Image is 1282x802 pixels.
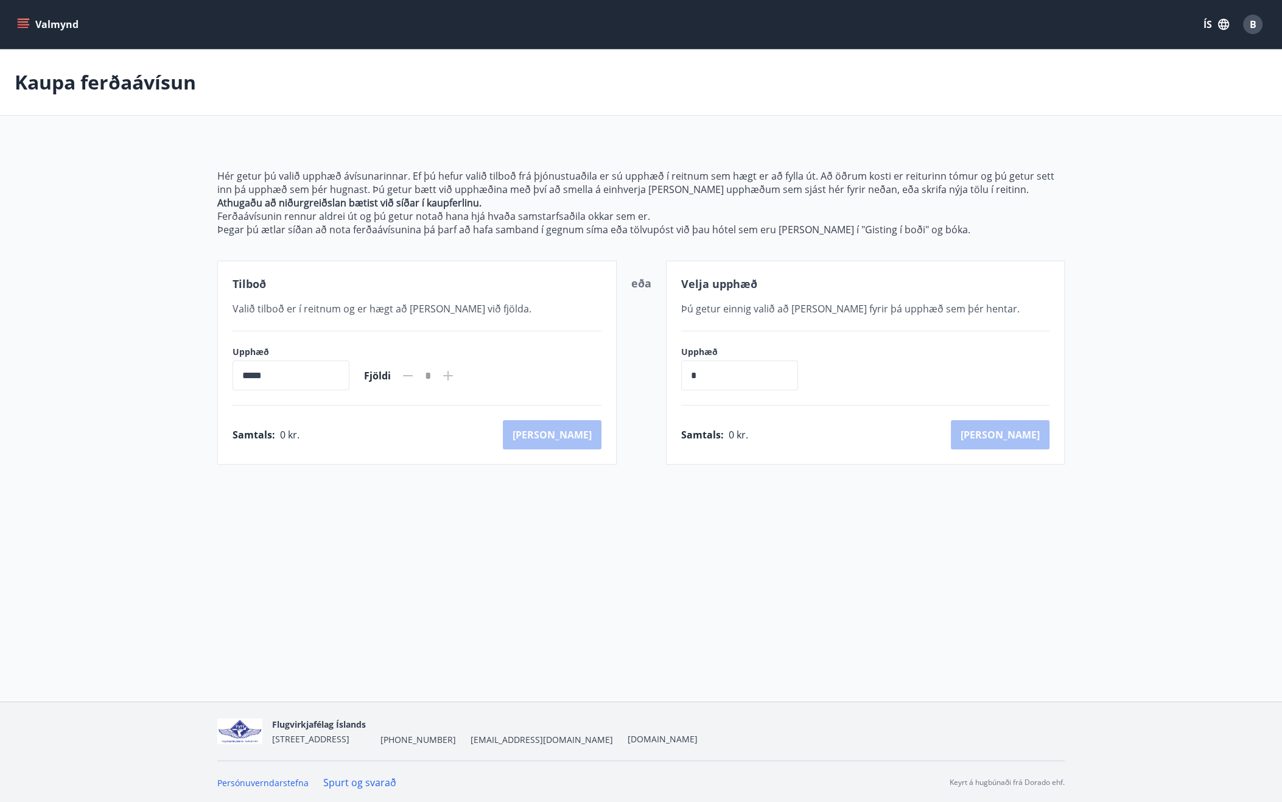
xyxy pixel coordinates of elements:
a: Persónuverndarstefna [217,777,309,789]
span: 0 kr. [729,428,748,441]
span: Fjöldi [364,369,391,382]
span: eða [631,276,651,290]
p: Kaupa ferðaávísun [15,69,196,96]
span: 0 kr. [280,428,299,441]
button: B [1238,10,1267,39]
span: Valið tilboð er í reitnum og er hægt að [PERSON_NAME] við fjölda. [233,302,531,315]
label: Upphæð [233,346,349,358]
span: [PHONE_NUMBER] [380,734,456,746]
span: Samtals : [681,428,724,441]
span: Tilboð [233,276,266,291]
a: Spurt og svarað [323,776,396,789]
span: Flugvirkjafélag Íslands [272,719,366,730]
span: Samtals : [233,428,275,441]
p: Keyrt á hugbúnaði frá Dorado ehf. [950,777,1065,788]
span: [EMAIL_ADDRESS][DOMAIN_NAME] [471,734,613,746]
p: Þegar þú ætlar síðan að nota ferðaávísunina þá þarf að hafa samband í gegnum síma eða tölvupóst v... [217,223,1065,236]
p: Ferðaávísunin rennur aldrei út og þú getur notað hana hjá hvaða samstarfsaðila okkar sem er. [217,209,1065,223]
button: menu [15,13,83,35]
p: Hér getur þú valið upphæð ávísunarinnar. Ef þú hefur valið tilboð frá þjónustuaðila er sú upphæð ... [217,169,1065,196]
span: Þú getur einnig valið að [PERSON_NAME] fyrir þá upphæð sem þér hentar. [681,302,1020,315]
strong: Athugaðu að niðurgreiðslan bætist við síðar í kaupferlinu. [217,196,482,209]
a: [DOMAIN_NAME] [628,733,698,745]
span: B [1250,18,1256,31]
span: Velja upphæð [681,276,757,291]
button: ÍS [1197,13,1236,35]
span: [STREET_ADDRESS] [272,733,349,745]
label: Upphæð [681,346,810,358]
img: jfCJGIgpp2qFOvTFfsN21Zau9QV3gluJVgNw7rvD.png [217,719,262,745]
